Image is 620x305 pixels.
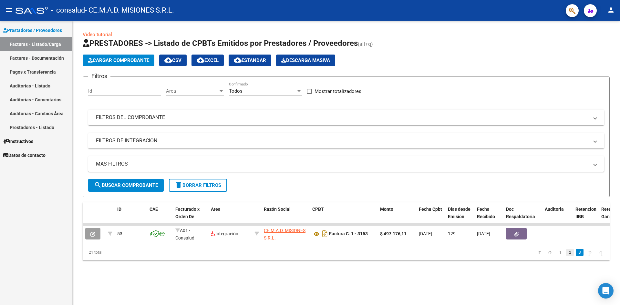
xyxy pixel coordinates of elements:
button: Borrar Filtros [169,179,227,192]
span: Integración [211,231,238,236]
datatable-header-cell: CAE [147,202,173,231]
a: Video tutorial [83,32,112,37]
span: Instructivos [3,138,33,145]
span: CPBT [312,207,324,212]
span: Mostrar totalizadores [315,87,361,95]
datatable-header-cell: Días desde Emisión [445,202,474,231]
a: go to first page [535,249,543,256]
mat-icon: person [607,6,615,14]
mat-expansion-panel-header: FILTROS DE INTEGRACION [88,133,604,148]
a: 2 [566,249,574,256]
mat-icon: delete [175,181,182,189]
a: 3 [576,249,584,256]
span: Buscar Comprobante [94,182,158,188]
li: page 1 [555,247,565,258]
h3: Filtros [88,72,110,81]
span: (alt+q) [358,41,373,47]
strong: $ 497.176,11 [380,231,407,236]
span: Descarga Masiva [281,57,330,63]
span: Días desde Emisión [448,207,470,219]
span: Todos [229,88,243,94]
a: go to next page [585,249,594,256]
datatable-header-cell: CPBT [310,202,377,231]
span: Area [166,88,218,94]
span: EXCEL [197,57,219,63]
button: Estandar [229,55,271,66]
mat-panel-title: MAS FILTROS [96,160,589,168]
mat-panel-title: FILTROS DEL COMPROBANTE [96,114,589,121]
span: 129 [448,231,456,236]
span: Fecha Recibido [477,207,495,219]
span: Fecha Cpbt [419,207,442,212]
a: go to previous page [545,249,554,256]
span: A01 - Consalud [175,228,194,240]
datatable-header-cell: Retencion IIBB [573,202,599,231]
span: Monto [380,207,393,212]
a: go to last page [596,249,605,256]
datatable-header-cell: Auditoria [542,202,573,231]
button: CSV [159,55,187,66]
div: 33715599509 [264,227,307,240]
span: Borrar Filtros [175,182,221,188]
button: Cargar Comprobante [83,55,154,66]
mat-icon: cloud_download [197,56,204,64]
span: Retencion IIBB [575,207,596,219]
span: Estandar [234,57,266,63]
span: PRESTADORES -> Listado de CPBTs Emitidos por Prestadores / Proveedores [83,39,358,48]
span: 53 [117,231,122,236]
datatable-header-cell: Fecha Cpbt [416,202,445,231]
span: Datos de contacto [3,152,46,159]
span: [DATE] [419,231,432,236]
datatable-header-cell: Razón Social [261,202,310,231]
span: CAE [150,207,158,212]
div: Open Intercom Messenger [598,283,614,299]
button: EXCEL [191,55,224,66]
span: Razón Social [264,207,291,212]
mat-icon: cloud_download [234,56,242,64]
mat-expansion-panel-header: FILTROS DEL COMPROBANTE [88,110,604,125]
span: Auditoria [545,207,564,212]
div: 21 total [83,244,187,260]
mat-expansion-panel-header: MAS FILTROS [88,156,604,172]
datatable-header-cell: Area [208,202,252,231]
span: CSV [164,57,181,63]
button: Buscar Comprobante [88,179,164,192]
mat-icon: cloud_download [164,56,172,64]
span: Facturado x Orden De [175,207,200,219]
datatable-header-cell: Fecha Recibido [474,202,503,231]
button: Descarga Masiva [276,55,335,66]
app-download-masive: Descarga masiva de comprobantes (adjuntos) [276,55,335,66]
li: page 2 [565,247,575,258]
span: Doc Respaldatoria [506,207,535,219]
datatable-header-cell: Facturado x Orden De [173,202,208,231]
span: - consalud [51,3,85,17]
datatable-header-cell: ID [115,202,147,231]
span: CE.M.A.D. MISIONES S.R.L. [264,228,305,240]
span: [DATE] [477,231,490,236]
mat-panel-title: FILTROS DE INTEGRACION [96,137,589,144]
span: ID [117,207,121,212]
span: Prestadores / Proveedores [3,27,62,34]
span: Cargar Comprobante [88,57,149,63]
span: - CE.M.A.D. MISIONES S.R.L. [85,3,174,17]
span: Area [211,207,221,212]
i: Descargar documento [321,229,329,239]
li: page 3 [575,247,584,258]
datatable-header-cell: Doc Respaldatoria [503,202,542,231]
mat-icon: menu [5,6,13,14]
a: 1 [556,249,564,256]
strong: Factura C: 1 - 3153 [329,231,368,237]
mat-icon: search [94,181,102,189]
datatable-header-cell: Monto [377,202,416,231]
